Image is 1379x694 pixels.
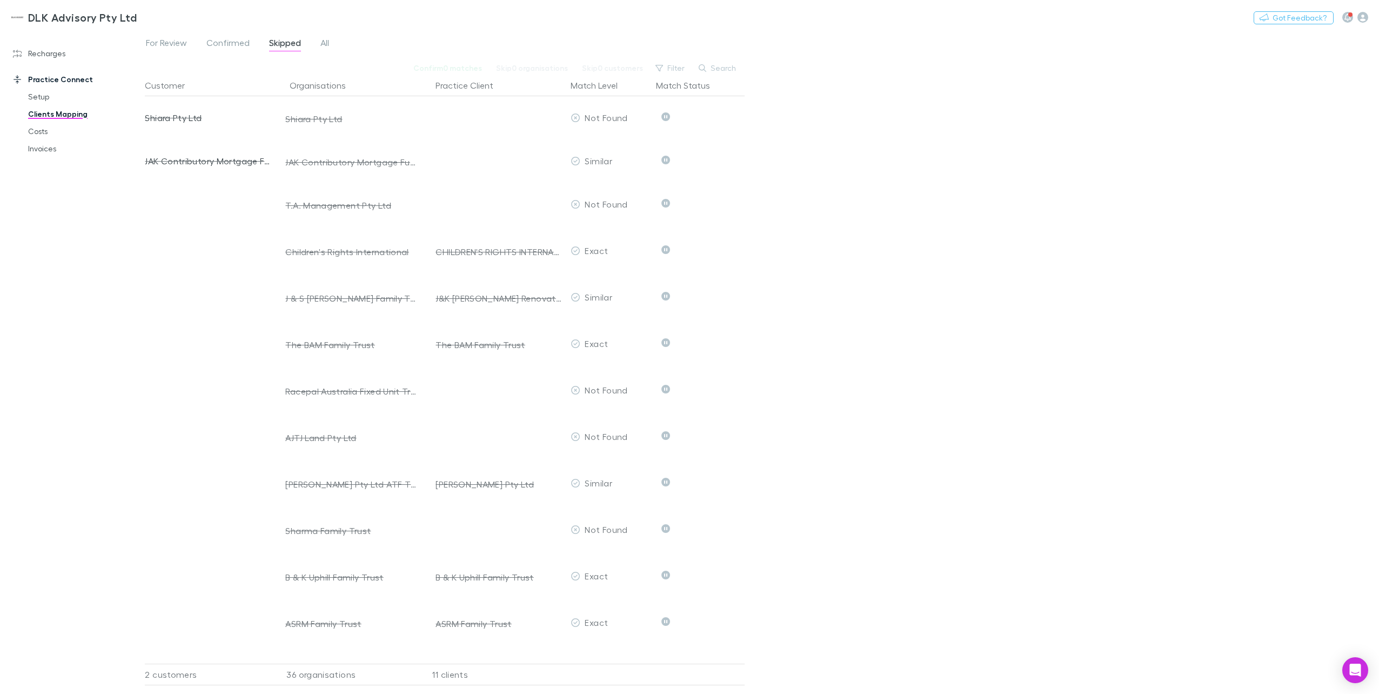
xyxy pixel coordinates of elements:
[661,112,670,121] svg: Skipped
[285,479,416,490] div: [PERSON_NAME] Pty Ltd ATF The [PERSON_NAME] & Stenniken Unit Trust
[285,200,416,211] div: T.A. Management Pty Ltd
[320,37,329,51] span: All
[571,75,631,96] button: Match Level
[17,88,151,105] a: Setup
[489,62,575,75] button: Skip0 organisations
[1342,657,1368,683] div: Open Intercom Messenger
[17,105,151,123] a: Clients Mapping
[661,199,670,208] svg: Skipped
[285,618,416,629] div: ASRM Family Trust
[285,432,416,443] div: AJTJ Land Pty Ltd
[585,156,612,166] span: Similar
[11,11,24,24] img: DLK Advisory Pty Ltd's Logo
[661,338,670,347] svg: Skipped
[436,556,562,599] div: B & K Uphill Family Trust
[585,571,608,581] span: Exact
[661,245,670,254] svg: Skipped
[585,617,608,628] span: Exact
[585,199,627,209] span: Not Found
[661,617,670,626] svg: Skipped
[285,525,416,536] div: Sharma Family Trust
[420,664,566,685] div: 11 clients
[585,292,612,302] span: Similar
[146,37,187,51] span: For Review
[285,293,416,304] div: J & S [PERSON_NAME] Family Trust
[28,11,137,24] h3: DLK Advisory Pty Ltd
[661,385,670,393] svg: Skipped
[656,75,723,96] button: Match Status
[285,114,416,124] div: Shiara Pty Ltd
[206,37,250,51] span: Confirmed
[436,649,562,692] div: ENBA Investments Pty Ltd
[585,338,608,349] span: Exact
[585,245,608,256] span: Exact
[661,524,670,533] svg: Skipped
[145,664,275,685] div: 2 customers
[269,37,301,51] span: Skipped
[1254,11,1334,24] button: Got Feedback?
[661,571,670,579] svg: Skipped
[285,246,416,257] div: Children's Rights International
[285,157,416,168] div: JAK Contributory Mortgage Fund Loan Trust No.3
[285,386,416,397] div: Racepal Australia Fixed Unit Trust
[4,4,143,30] a: DLK Advisory Pty Ltd
[436,463,562,506] div: [PERSON_NAME] Pty Ltd
[17,140,151,157] a: Invoices
[436,277,562,320] div: J&K [PERSON_NAME] Renovations Pty Ltd
[285,339,416,350] div: The BAM Family Trust
[585,385,627,395] span: Not Found
[585,478,612,488] span: Similar
[436,602,562,645] div: ASRM Family Trust
[290,75,359,96] button: Organisations
[145,75,198,96] button: Customer
[17,123,151,140] a: Costs
[145,96,270,139] div: Shiara Pty Ltd
[585,524,627,535] span: Not Found
[661,292,670,301] svg: Skipped
[406,62,489,75] button: Confirm0 matches
[585,431,627,442] span: Not Found
[650,62,691,75] button: Filter
[275,664,420,685] div: 36 organisations
[436,75,506,96] button: Practice Client
[661,431,670,440] svg: Skipped
[2,71,151,88] a: Practice Connect
[436,323,562,366] div: The BAM Family Trust
[436,230,562,273] div: CHILDREN'S RIGHTS INTERNATIONAL
[285,572,416,583] div: B & K Uphill Family Trust
[585,112,627,123] span: Not Found
[661,156,670,164] svg: Skipped
[661,478,670,486] svg: Skipped
[575,62,650,75] button: Skip0 customers
[2,45,151,62] a: Recharges
[693,62,742,75] button: Search
[145,139,270,183] div: JAK Contributory Mortgage Fund Loan Trust No.3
